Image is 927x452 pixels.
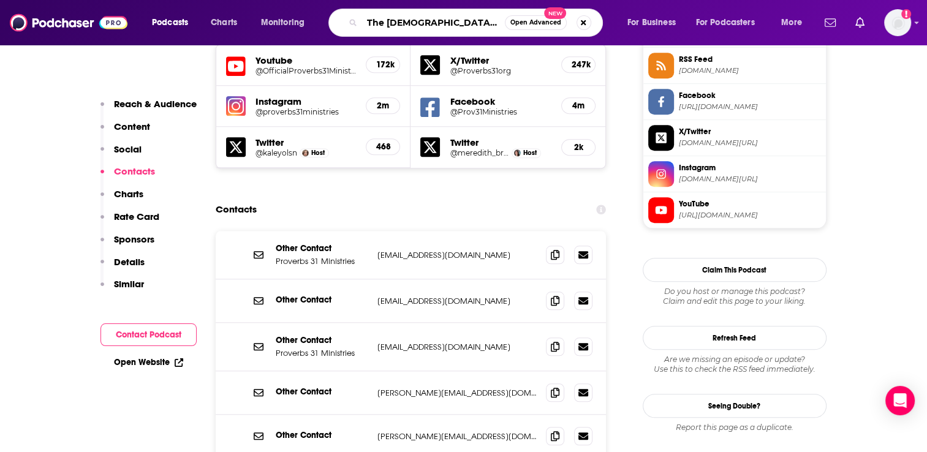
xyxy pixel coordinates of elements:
span: Charts [211,14,237,31]
p: Details [114,256,145,268]
button: Open AdvancedNew [505,15,567,30]
h5: 4m [572,100,585,111]
p: Other Contact [276,243,368,254]
p: [EMAIL_ADDRESS][DOMAIN_NAME] [377,296,537,306]
h5: 2k [572,142,585,153]
a: Open Website [114,357,183,367]
p: Proverbs 31 Ministries [276,256,368,266]
button: Details [100,256,145,279]
button: Rate Card [100,211,159,233]
button: Social [100,143,142,166]
span: Monitoring [261,14,305,31]
p: Sponsors [114,233,154,245]
span: For Podcasters [696,14,755,31]
button: Show profile menu [884,9,911,36]
p: Reach & Audience [114,98,197,110]
span: Open Advanced [510,20,561,26]
a: @proverbs31ministries [255,107,357,116]
button: open menu [143,13,204,32]
a: Instagram[DOMAIN_NAME][URL] [648,161,821,187]
h5: Youtube [255,55,357,66]
a: @Prov31Ministries [450,107,551,116]
a: @meredith_brock [450,148,509,157]
a: @Proverbs31org [450,66,551,75]
button: Claim This Podcast [643,258,827,282]
svg: Add a profile image [901,9,911,19]
div: Are we missing an episode or update? Use this to check the RSS feed immediately. [643,355,827,374]
button: Contact Podcast [100,323,197,346]
span: YouTube [679,198,821,209]
button: Sponsors [100,233,154,256]
a: Facebook[URL][DOMAIN_NAME] [648,89,821,115]
span: Instagram [679,162,821,173]
h5: Twitter [450,137,551,148]
span: Host [311,149,325,157]
p: Proverbs 31 Ministries [276,348,368,358]
img: Meredith Brock [514,149,521,156]
h2: Contacts [216,198,257,221]
span: Facebook [679,90,821,101]
div: Claim and edit this page to your liking. [643,287,827,306]
p: [EMAIL_ADDRESS][DOMAIN_NAME] [377,250,537,260]
button: Contacts [100,165,155,188]
button: Charts [100,188,143,211]
p: [PERSON_NAME][EMAIL_ADDRESS][DOMAIN_NAME] [377,388,537,398]
p: Other Contact [276,386,368,397]
button: open menu [619,13,691,32]
button: Similar [100,278,144,301]
span: https://www.youtube.com/@OfficialProverbs31Ministries [679,211,821,220]
p: Social [114,143,142,155]
p: Content [114,121,150,132]
p: Rate Card [114,211,159,222]
img: User Profile [884,9,911,36]
a: Seeing Double? [643,394,827,418]
a: X/Twitter[DOMAIN_NAME][URL] [648,125,821,151]
img: Podchaser - Follow, Share and Rate Podcasts [10,11,127,34]
span: Do you host or manage this podcast? [643,287,827,296]
div: Report this page as a duplicate. [643,423,827,432]
p: [EMAIL_ADDRESS][DOMAIN_NAME] [377,342,537,352]
p: Charts [114,188,143,200]
p: Similar [114,278,144,290]
span: Podcasts [152,14,188,31]
div: Search podcasts, credits, & more... [340,9,615,37]
h5: Instagram [255,96,357,107]
button: open menu [773,13,817,32]
span: RSS Feed [679,54,821,65]
a: Show notifications dropdown [820,12,841,33]
input: Search podcasts, credits, & more... [362,13,505,32]
a: @kaleyolsn [255,148,297,157]
h5: Twitter [255,137,357,148]
span: instagram.com/proverbs31ministries [679,175,821,184]
span: For Business [627,14,676,31]
span: More [781,14,802,31]
button: open menu [252,13,320,32]
button: Content [100,121,150,143]
p: Other Contact [276,295,368,305]
a: Charts [203,13,244,32]
span: Logged in as BenLaurro [884,9,911,36]
span: feeds.transistor.fm [679,66,821,75]
div: Open Intercom Messenger [885,386,915,415]
button: Reach & Audience [100,98,197,121]
button: open menu [688,13,773,32]
a: Show notifications dropdown [850,12,869,33]
h5: 468 [376,141,390,152]
img: iconImage [226,96,246,116]
span: Host [523,149,537,157]
img: Kaley Olson [302,149,309,156]
h5: 2m [376,100,390,111]
button: Refresh Feed [643,326,827,350]
p: Contacts [114,165,155,177]
p: Other Contact [276,335,368,345]
p: [PERSON_NAME][EMAIL_ADDRESS][DOMAIN_NAME] [377,431,537,442]
span: https://www.facebook.com/Prov31Ministries [679,102,821,111]
a: @OfficialProverbs31Ministries [255,66,357,75]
